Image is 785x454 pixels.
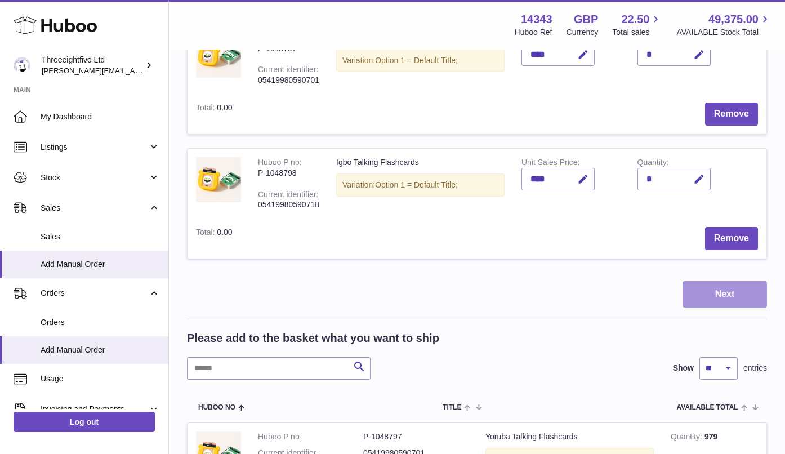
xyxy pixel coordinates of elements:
[196,157,241,202] img: Igbo Talking Flashcards
[41,232,160,242] span: Sales
[328,149,513,219] td: Igbo Talking Flashcards
[328,24,513,94] td: Yoruba Talking Flashcards
[443,404,461,411] span: Title
[41,288,148,299] span: Orders
[705,103,758,126] button: Remove
[515,27,552,38] div: Huboo Ref
[673,363,694,373] label: Show
[375,180,458,189] span: Option 1 = Default Title;
[258,431,363,442] dt: Huboo P no
[42,66,226,75] span: [PERSON_NAME][EMAIL_ADDRESS][DOMAIN_NAME]
[41,172,148,183] span: Stock
[574,12,598,27] strong: GBP
[621,12,649,27] span: 22.50
[258,158,302,170] div: Huboo P no
[705,227,758,250] button: Remove
[676,27,771,38] span: AVAILABLE Stock Total
[743,363,767,373] span: entries
[375,56,458,65] span: Option 1 = Default Title;
[677,404,738,411] span: AVAILABLE Total
[187,331,439,346] h2: Please add to the basket what you want to ship
[41,203,148,213] span: Sales
[258,190,318,202] div: Current identifier
[676,12,771,38] a: 49,375.00 AVAILABLE Stock Total
[258,65,318,77] div: Current identifier
[336,173,505,197] div: Variation:
[336,49,505,72] div: Variation:
[363,431,469,442] dd: P-1048797
[217,103,232,112] span: 0.00
[196,103,217,115] label: Total
[637,158,669,170] label: Quantity
[612,12,662,38] a: 22.50 Total sales
[41,317,160,328] span: Orders
[671,432,704,444] strong: Quantity
[41,259,160,270] span: Add Manual Order
[196,228,217,239] label: Total
[41,142,148,153] span: Listings
[612,27,662,38] span: Total sales
[196,33,241,78] img: Yoruba Talking Flashcards
[521,12,552,27] strong: 14343
[198,404,235,411] span: Huboo no
[41,404,148,415] span: Invoicing and Payments
[41,345,160,355] span: Add Manual Order
[683,281,767,308] button: Next
[42,55,143,76] div: Threeeightfive Ltd
[708,12,759,27] span: 49,375.00
[567,27,599,38] div: Currency
[521,158,579,170] label: Unit Sales Price
[217,228,232,237] span: 0.00
[258,168,319,179] div: P-1048798
[14,57,30,74] img: james@threeeightfive.co
[41,112,160,122] span: My Dashboard
[258,75,319,86] div: 05419980590701
[41,373,160,384] span: Usage
[14,412,155,432] a: Log out
[258,199,319,210] div: 05419980590718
